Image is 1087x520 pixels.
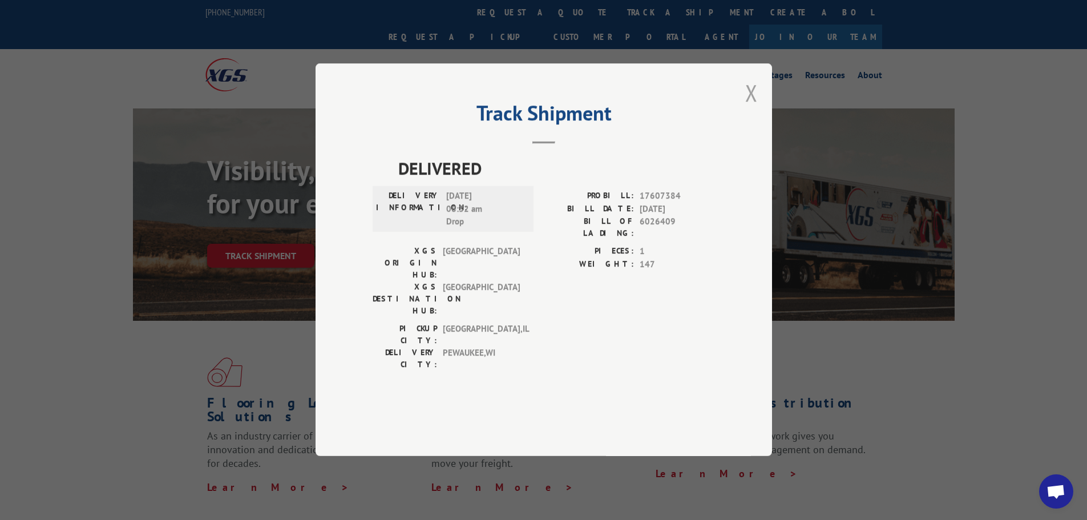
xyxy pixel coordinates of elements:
[443,347,520,371] span: PEWAUKEE , WI
[544,258,634,271] label: WEIGHT:
[373,347,437,371] label: DELIVERY CITY:
[376,190,441,229] label: DELIVERY INFORMATION:
[544,190,634,203] label: PROBILL:
[446,190,523,229] span: [DATE] 08:32 am Drop
[443,323,520,347] span: [GEOGRAPHIC_DATA] , IL
[640,245,715,259] span: 1
[544,203,634,216] label: BILL DATE:
[640,190,715,203] span: 17607384
[373,105,715,127] h2: Track Shipment
[373,281,437,317] label: XGS DESTINATION HUB:
[640,216,715,240] span: 6026409
[1039,474,1073,509] div: Open chat
[544,245,634,259] label: PIECES:
[443,281,520,317] span: [GEOGRAPHIC_DATA]
[443,245,520,281] span: [GEOGRAPHIC_DATA]
[745,78,758,108] button: Close modal
[398,156,715,182] span: DELIVERED
[544,216,634,240] label: BILL OF LADING:
[373,323,437,347] label: PICKUP CITY:
[640,203,715,216] span: [DATE]
[640,258,715,271] span: 147
[373,245,437,281] label: XGS ORIGIN HUB:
